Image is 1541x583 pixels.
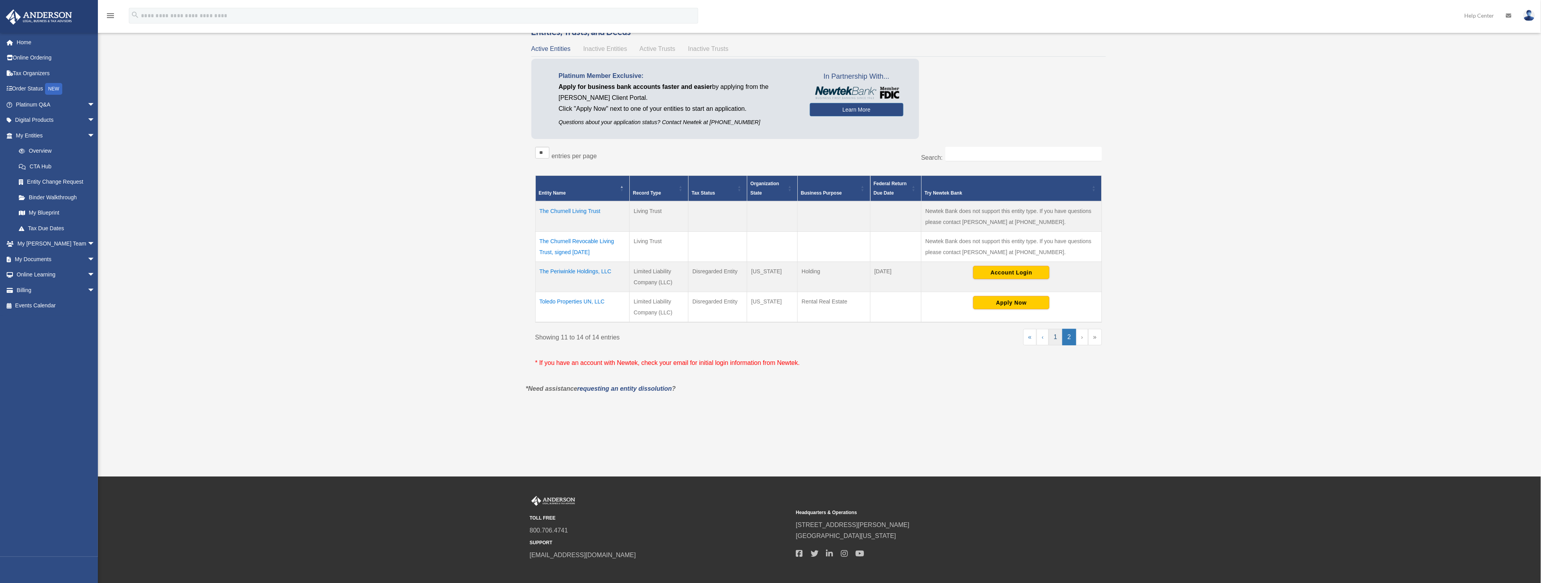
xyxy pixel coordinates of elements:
td: Newtek Bank does not support this entity type. If you have questions please contact [PERSON_NAME]... [921,232,1102,262]
td: Disregarded Entity [688,262,747,292]
span: Federal Return Due Date [874,181,907,196]
td: Limited Liability Company (LLC) [630,292,688,323]
small: TOLL FREE [530,514,791,522]
a: Last [1088,329,1102,345]
th: Record Type: Activate to sort [630,176,688,202]
a: My Blueprint [11,205,103,221]
a: Home [5,34,107,50]
td: Disregarded Entity [688,292,747,323]
a: [STREET_ADDRESS][PERSON_NAME] [796,522,910,528]
th: Business Purpose: Activate to sort [798,176,871,202]
div: Showing 11 to 14 of 14 entries [535,329,813,343]
a: My [PERSON_NAME] Teamarrow_drop_down [5,236,107,252]
img: Anderson Advisors Platinum Portal [530,496,577,506]
a: 800.706.4741 [530,527,568,534]
td: Toledo Properties UN, LLC [535,292,630,323]
td: [US_STATE] [747,262,798,292]
button: Account Login [973,266,1050,279]
a: 2 [1062,329,1076,345]
span: Business Purpose [801,190,842,196]
a: Overview [11,143,99,159]
span: Record Type [633,190,661,196]
span: Tax Status [692,190,715,196]
td: Holding [798,262,871,292]
a: Binder Walkthrough [11,190,103,205]
td: Limited Liability Company (LLC) [630,262,688,292]
span: Inactive Trusts [688,45,728,52]
a: Digital Productsarrow_drop_down [5,112,107,128]
div: Try Newtek Bank [925,188,1089,198]
th: Federal Return Due Date: Activate to sort [870,176,921,202]
a: Previous [1037,329,1049,345]
small: Headquarters & Operations [796,509,1057,517]
label: entries per page [552,153,597,159]
td: Living Trust [630,232,688,262]
a: My Documentsarrow_drop_down [5,251,107,267]
a: menu [106,14,115,20]
p: Questions about your application status? Contact Newtek at [PHONE_NUMBER] [559,117,798,127]
a: Platinum Q&Aarrow_drop_down [5,97,107,112]
a: First [1023,329,1037,345]
td: Living Trust [630,201,688,232]
p: by applying from the [PERSON_NAME] Client Portal. [559,81,798,103]
td: Rental Real Estate [798,292,871,323]
a: Next [1076,329,1088,345]
td: The Churnell Living Trust [535,201,630,232]
span: Inactive Entities [583,45,627,52]
th: Entity Name: Activate to invert sorting [535,176,630,202]
span: Active Trusts [640,45,676,52]
td: The Periwinkle Holdings, LLC [535,262,630,292]
a: [GEOGRAPHIC_DATA][US_STATE] [796,532,896,539]
span: arrow_drop_down [87,282,103,298]
div: NEW [45,83,62,95]
a: requesting an entity dissolution [577,385,672,392]
label: Search: [921,154,943,161]
span: arrow_drop_down [87,97,103,113]
a: My Entitiesarrow_drop_down [5,128,103,143]
span: Active Entities [531,45,571,52]
td: [US_STATE] [747,292,798,323]
a: Tax Organizers [5,65,107,81]
em: *Need assistance ? [526,385,676,392]
th: Try Newtek Bank : Activate to sort [921,176,1102,202]
span: In Partnership With... [810,70,903,83]
span: Organization State [750,181,779,196]
a: CTA Hub [11,159,103,174]
img: Anderson Advisors Platinum Portal [4,9,74,25]
a: Entity Change Request [11,174,103,190]
a: Account Login [973,269,1050,275]
a: [EMAIL_ADDRESS][DOMAIN_NAME] [530,552,636,558]
img: User Pic [1523,10,1535,21]
span: arrow_drop_down [87,251,103,267]
i: search [131,11,139,19]
span: arrow_drop_down [87,236,103,252]
img: NewtekBankLogoSM.png [814,87,900,99]
p: Platinum Member Exclusive: [559,70,798,81]
span: arrow_drop_down [87,128,103,144]
td: Newtek Bank does not support this entity type. If you have questions please contact [PERSON_NAME]... [921,201,1102,232]
button: Apply Now [973,296,1050,309]
th: Organization State: Activate to sort [747,176,798,202]
a: Tax Due Dates [11,220,103,236]
span: Entity Name [539,190,566,196]
td: The Churnell Revocable Living Trust, signed [DATE] [535,232,630,262]
td: [DATE] [870,262,921,292]
p: * If you have an account with Newtek, check your email for initial login information from Newtek. [535,357,1102,368]
a: Online Learningarrow_drop_down [5,267,107,283]
p: Click "Apply Now" next to one of your entities to start an application. [559,103,798,114]
a: Order StatusNEW [5,81,107,97]
a: Learn More [810,103,903,116]
a: Online Ordering [5,50,107,66]
small: SUPPORT [530,539,791,547]
span: arrow_drop_down [87,112,103,128]
a: 1 [1049,329,1062,345]
span: arrow_drop_down [87,267,103,283]
th: Tax Status: Activate to sort [688,176,747,202]
i: menu [106,11,115,20]
a: Events Calendar [5,298,107,314]
a: Billingarrow_drop_down [5,282,107,298]
span: Apply for business bank accounts faster and easier [559,83,712,90]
